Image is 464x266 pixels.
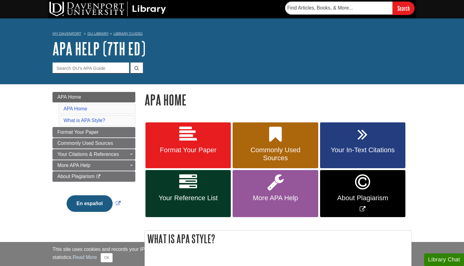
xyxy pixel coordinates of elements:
a: APA Home [52,92,135,102]
input: Find Articles, Books, & More... [285,2,392,14]
span: Format Your Paper [150,146,226,154]
a: My Davenport [52,31,81,36]
button: En español [67,195,112,212]
a: Your Citations & References [52,149,135,160]
span: About Plagiarism [57,174,95,179]
h2: What is APA Style? [145,231,411,247]
span: APA Home [57,94,81,100]
a: Commonly Used Sources [52,138,135,149]
a: Link opens in new window [65,201,122,206]
button: Library Chat [424,253,464,266]
div: This site uses cookies and records your IP address for usage statistics. Additionally, we use Goo... [52,246,412,262]
a: Format Your Paper [145,122,231,169]
img: DU Library [49,2,166,16]
button: Close [101,253,113,262]
a: Library Guides [114,31,143,36]
span: More APA Help [237,194,313,202]
span: Format Your Paper [57,129,99,135]
span: Your Reference List [150,194,226,202]
input: Search DU's APA Guide [52,62,129,73]
span: Your In-Text Citations [325,146,401,154]
a: APA Help (7th Ed) [52,39,145,58]
div: Guide Page Menu [52,92,135,222]
span: Your Citations & References [57,152,119,157]
a: More APA Help [233,170,318,217]
nav: breadcrumb [52,30,412,39]
a: What is APA Style? [64,118,105,123]
a: Format Your Paper [52,127,135,137]
a: Commonly Used Sources [233,122,318,169]
span: About Plagiarism [325,194,401,202]
i: This link opens in a new window [96,175,101,179]
a: More APA Help [52,160,135,171]
a: DU Library [87,31,109,36]
h1: APA Home [145,92,412,108]
a: About Plagiarism [52,171,135,182]
form: Searches DU Library's articles, books, and more [285,2,415,15]
span: More APA Help [57,163,90,168]
a: Your Reference List [145,170,231,217]
a: Read More [73,255,97,260]
span: Commonly Used Sources [57,141,113,146]
a: Your In-Text Citations [320,122,405,169]
a: Link opens in new window [320,170,405,217]
a: APA Home [64,106,87,111]
span: Commonly Used Sources [237,146,313,162]
input: Search [392,2,415,15]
